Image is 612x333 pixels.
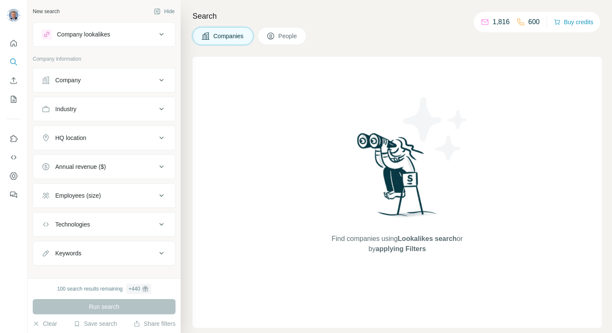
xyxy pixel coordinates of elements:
button: Company [33,70,175,90]
button: My lists [7,92,20,107]
button: Save search [74,319,117,328]
button: Company lookalikes [33,24,175,45]
div: + 440 [129,285,140,293]
button: Use Surfe on LinkedIn [7,131,20,146]
button: Industry [33,99,175,119]
button: Use Surfe API [7,150,20,165]
button: Annual revenue ($) [33,157,175,177]
button: HQ location [33,128,175,148]
button: Technologies [33,214,175,235]
button: Clear [33,319,57,328]
span: People [278,32,298,40]
button: Keywords [33,243,175,263]
button: Quick start [7,36,20,51]
button: Enrich CSV [7,73,20,88]
button: Feedback [7,187,20,202]
div: HQ location [55,134,86,142]
div: Company [55,76,81,84]
h4: Search [193,10,602,22]
button: Dashboard [7,168,20,184]
div: Annual revenue ($) [55,162,106,171]
div: 100 search results remaining [57,284,151,294]
img: Avatar [7,8,20,22]
button: Employees (size) [33,185,175,206]
div: Company lookalikes [57,30,110,39]
span: Companies [213,32,244,40]
span: Find companies using or by [329,234,465,254]
button: Hide [148,5,181,18]
div: Industry [55,105,76,113]
button: Share filters [133,319,176,328]
p: 1,816 [493,17,510,27]
div: New search [33,8,59,15]
p: 600 [528,17,540,27]
div: Technologies [55,220,90,229]
span: applying Filters [376,245,426,252]
img: Surfe Illustration - Woman searching with binoculars [353,131,442,225]
p: Company information [33,55,176,63]
button: Buy credits [554,16,593,28]
div: Keywords [55,249,81,257]
div: Employees (size) [55,191,101,200]
button: Search [7,54,20,70]
img: Surfe Illustration - Stars [397,91,474,167]
span: Lookalikes search [398,235,457,242]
